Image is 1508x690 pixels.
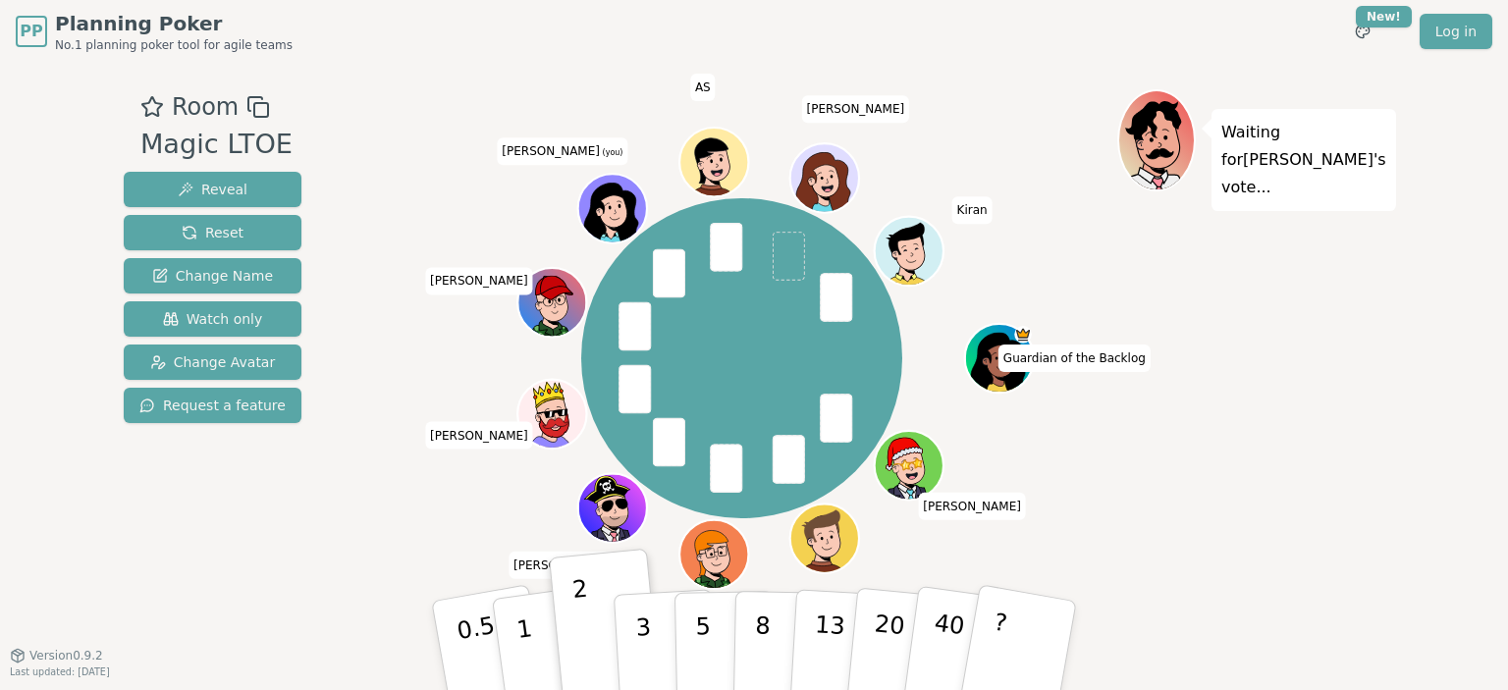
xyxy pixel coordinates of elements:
[10,666,110,677] span: Last updated: [DATE]
[124,345,301,380] button: Change Avatar
[55,37,293,53] span: No.1 planning poker tool for agile teams
[140,125,293,165] div: Magic LTOE
[29,648,103,663] span: Version 0.9.2
[1221,119,1386,201] p: Waiting for [PERSON_NAME] 's vote...
[425,267,533,294] span: Click to change your name
[178,180,247,199] span: Reveal
[998,345,1151,372] span: Click to change your name
[124,215,301,250] button: Reset
[1014,326,1032,344] span: Guardian of the Backlog is the host
[509,552,617,579] span: Click to change your name
[163,309,263,329] span: Watch only
[600,148,623,157] span: (you)
[55,10,293,37] span: Planning Poker
[1356,6,1412,27] div: New!
[182,223,243,242] span: Reset
[571,575,597,682] p: 2
[690,74,716,101] span: Click to change your name
[579,176,644,240] button: Click to change your avatar
[10,648,103,663] button: Version0.9.2
[497,137,627,165] span: Click to change your name
[139,396,286,415] span: Request a feature
[1345,14,1380,49] button: New!
[150,352,276,372] span: Change Avatar
[140,89,164,125] button: Add as favourite
[1420,14,1492,49] a: Log in
[801,95,909,123] span: Click to change your name
[124,258,301,293] button: Change Name
[16,10,293,53] a: PPPlanning PokerNo.1 planning poker tool for agile teams
[918,493,1026,520] span: Click to change your name
[425,421,533,449] span: Click to change your name
[152,266,273,286] span: Change Name
[124,172,301,207] button: Reveal
[172,89,239,125] span: Room
[124,388,301,423] button: Request a feature
[20,20,42,43] span: PP
[124,301,301,337] button: Watch only
[952,196,993,224] span: Click to change your name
